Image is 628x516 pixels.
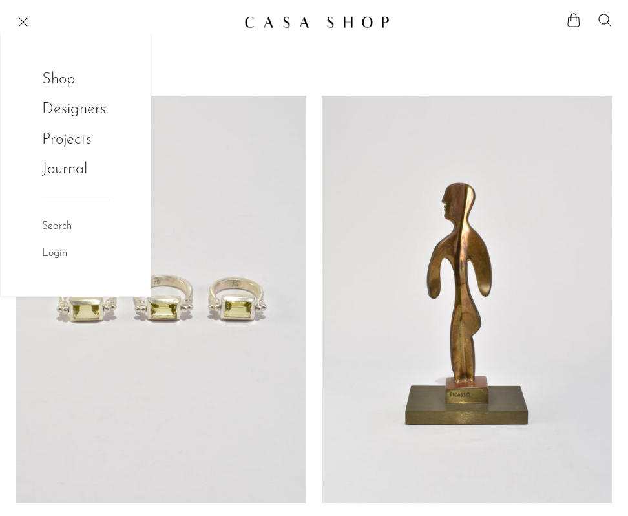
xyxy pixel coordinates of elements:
a: Search [42,219,72,235]
a: Projects [42,127,109,152]
button: Menu [16,14,31,30]
a: Journal [42,157,87,182]
a: Designers [42,97,106,122]
ul: NEW HEADER MENU [42,65,109,185]
a: Shop [42,67,92,92]
a: Login [42,246,67,263]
